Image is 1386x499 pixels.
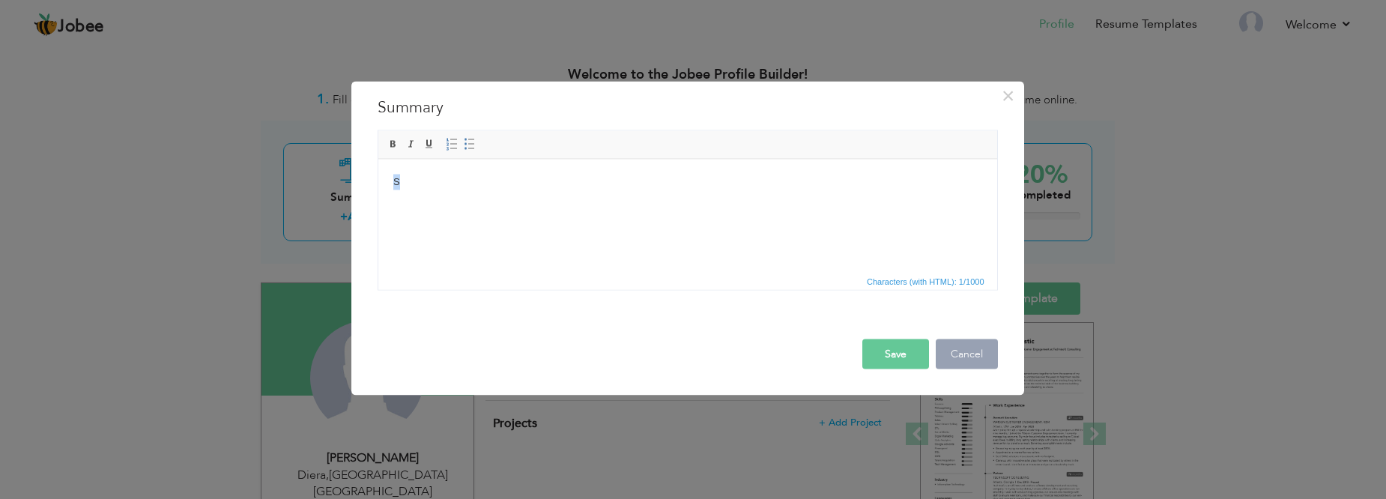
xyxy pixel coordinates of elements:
a: Insert/Remove Bulleted List [462,136,478,153]
a: Bold [385,136,402,153]
span: × [1002,82,1014,109]
a: Underline [421,136,438,153]
a: Insert/Remove Numbered List [444,136,460,153]
iframe: Rich Text Editor, summaryEditor [378,160,997,272]
h3: Summary [378,97,998,119]
div: Statistics [864,275,989,288]
a: Italic [403,136,420,153]
button: Close [996,84,1020,108]
button: Cancel [936,339,998,369]
button: Save [862,339,929,369]
span: Characters (with HTML): 1/1000 [864,275,987,288]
